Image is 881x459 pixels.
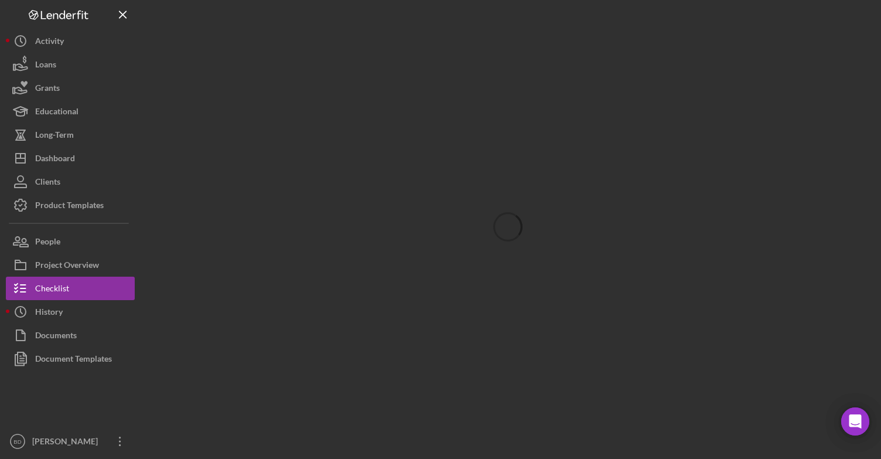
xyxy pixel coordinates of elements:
button: Documents [6,324,135,347]
button: Clients [6,170,135,193]
div: Checklist [35,277,69,303]
div: Documents [35,324,77,350]
button: Long-Term [6,123,135,147]
div: People [35,230,60,256]
div: Document Templates [35,347,112,373]
div: Open Intercom Messenger [841,407,869,436]
button: People [6,230,135,253]
div: [PERSON_NAME] [29,430,105,456]
button: Dashboard [6,147,135,170]
button: Loans [6,53,135,76]
button: Checklist [6,277,135,300]
div: Educational [35,100,78,126]
button: Product Templates [6,193,135,217]
button: Educational [6,100,135,123]
button: Document Templates [6,347,135,370]
button: Grants [6,76,135,100]
button: History [6,300,135,324]
div: Loans [35,53,56,79]
button: Activity [6,29,135,53]
button: BD[PERSON_NAME] [6,430,135,453]
button: Project Overview [6,253,135,277]
div: Clients [35,170,60,196]
div: Grants [35,76,60,103]
div: History [35,300,63,327]
div: Dashboard [35,147,75,173]
div: Project Overview [35,253,99,280]
text: BD [13,438,21,445]
div: Long-Term [35,123,74,149]
div: Activity [35,29,64,56]
div: Product Templates [35,193,104,220]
